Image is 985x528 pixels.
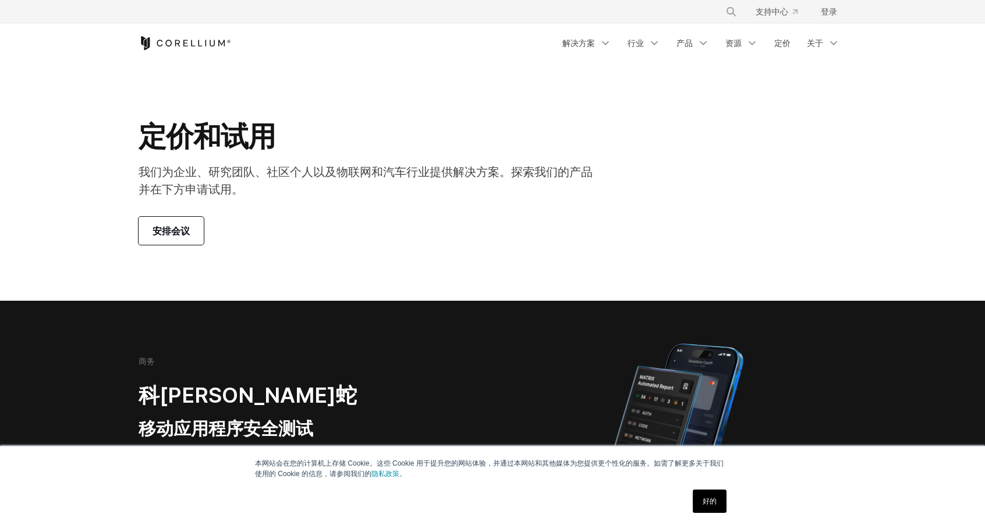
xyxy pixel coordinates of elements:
a: 好的 [693,490,727,513]
font: 安排会议 [153,225,190,237]
button: 搜索 [721,1,742,22]
div: 导航菜单 [711,1,846,22]
font: 本网站会在您的计算机上存储 Cookie。这些 Cookie 用于提升您的网站体验，并通过本网站和其他媒体为您提供更个性化的服务。如需了解更多关于我们使用的 Cookie 的信息，请参阅我们的 [255,459,724,478]
font: 行业 [628,38,644,48]
font: 登录 [821,6,837,16]
a: 科雷利姆之家 [139,36,231,50]
font: 定价 [774,38,791,48]
font: 产品 [676,38,693,48]
font: 移动应用程序安全测试 [139,418,313,439]
font: 关于 [807,38,823,48]
font: 科[PERSON_NAME]蛇 [139,382,357,408]
font: 解决方案 [562,38,595,48]
font: 支持中心 [756,6,788,16]
font: 商务 [139,356,155,366]
font: 资源 [725,38,742,48]
div: 导航菜单 [555,33,846,54]
a: 隐私政策。 [371,470,406,478]
font: 我们为企业、研究团队、社区个人以及物联网和汽车行业提供解决方案。探索我们的产品并在下方申请试用。 [139,165,593,196]
font: 定价和试用 [139,119,275,153]
font: 好的 [703,497,717,505]
a: 安排会议 [139,217,204,245]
